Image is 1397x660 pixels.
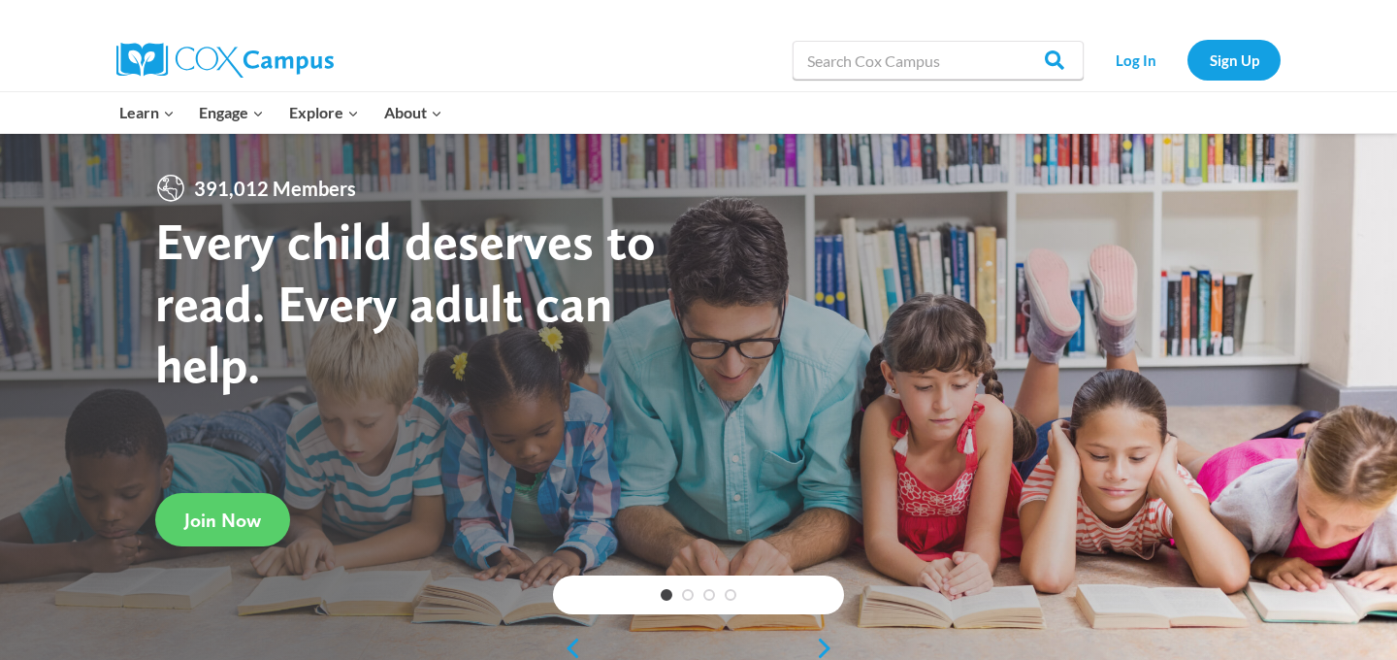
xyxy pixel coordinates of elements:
nav: Primary Navigation [107,92,454,133]
span: Join Now [184,509,261,532]
a: Log In [1093,40,1178,80]
a: Join Now [155,493,290,546]
a: 1 [661,589,672,601]
strong: Every child deserves to read. Every adult can help. [155,210,656,395]
a: previous [553,637,582,660]
img: Cox Campus [116,43,334,78]
span: About [384,100,442,125]
a: 4 [725,589,736,601]
a: Sign Up [1187,40,1281,80]
a: 2 [682,589,694,601]
a: next [815,637,844,660]
nav: Secondary Navigation [1093,40,1281,80]
span: Learn [119,100,175,125]
span: Explore [289,100,359,125]
span: Engage [199,100,264,125]
a: 3 [703,589,715,601]
span: 391,012 Members [186,173,364,204]
input: Search Cox Campus [793,41,1084,80]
